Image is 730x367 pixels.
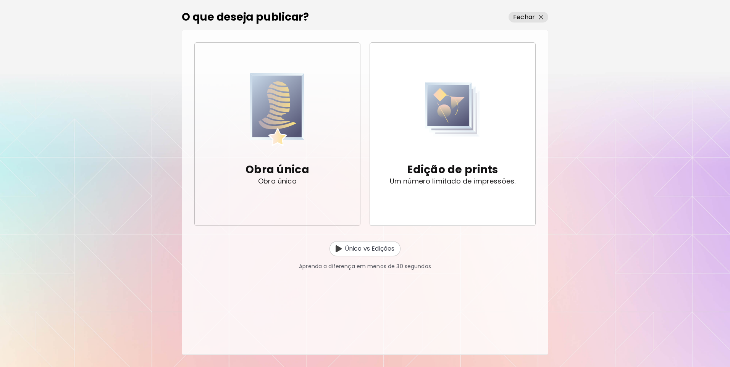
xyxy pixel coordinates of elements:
[299,262,431,270] p: Aprenda a diferença em menos de 30 segundos
[407,162,498,177] p: Edição de prints
[194,42,360,226] button: Unique ArtworkObra únicaObra única
[250,70,305,149] img: Unique Artwork
[258,177,297,185] p: Obra única
[425,70,480,149] img: Print Edition
[370,42,536,226] button: Print EditionEdição de printsUm número limitado de impressões.
[345,244,394,253] p: Único vs Edições
[390,177,516,185] p: Um número limitado de impressões.
[245,162,309,177] p: Obra única
[329,241,401,256] button: Unique vs EditionÚnico vs Edições
[336,245,342,252] img: Unique vs Edition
